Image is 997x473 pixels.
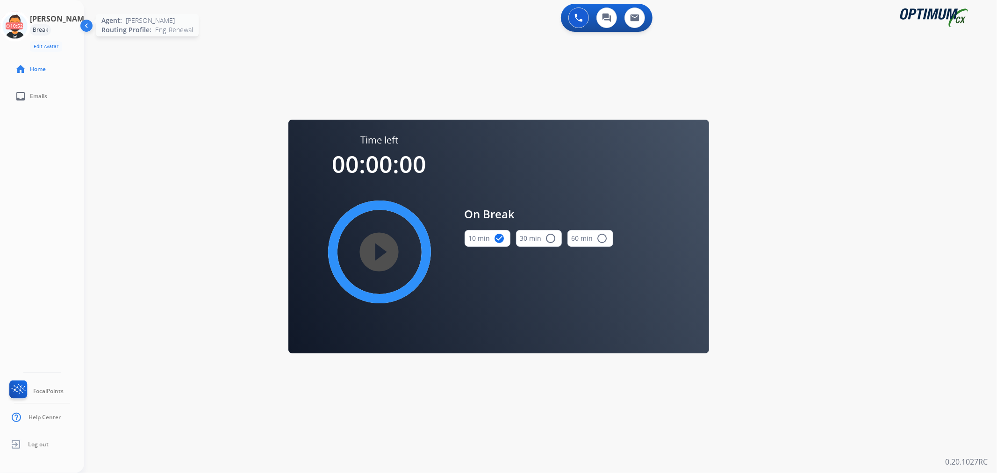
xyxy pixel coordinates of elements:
mat-icon: check_circle [494,233,505,244]
mat-icon: home [15,64,26,75]
span: Routing Profile: [101,25,151,35]
span: Emails [30,93,47,100]
mat-icon: play_circle_filled [374,246,385,258]
span: On Break [465,206,613,222]
mat-icon: inbox [15,91,26,102]
span: Home [30,65,46,73]
div: Break [30,24,51,36]
span: [PERSON_NAME] [126,16,175,25]
mat-icon: radio_button_unchecked [545,233,557,244]
button: 60 min [567,230,613,247]
a: FocalPoints [7,380,64,402]
span: Agent: [101,16,122,25]
p: 0.20.1027RC [945,456,988,467]
span: Eng_Renewal [155,25,193,35]
span: FocalPoints [33,387,64,395]
span: Log out [28,441,49,448]
button: 10 min [465,230,510,247]
span: 00:00:00 [332,148,427,180]
button: Edit Avatar [30,41,62,52]
span: Help Center [29,414,61,421]
h3: [PERSON_NAME] [30,13,91,24]
mat-icon: radio_button_unchecked [597,233,608,244]
button: 30 min [516,230,562,247]
span: Time left [360,134,398,147]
